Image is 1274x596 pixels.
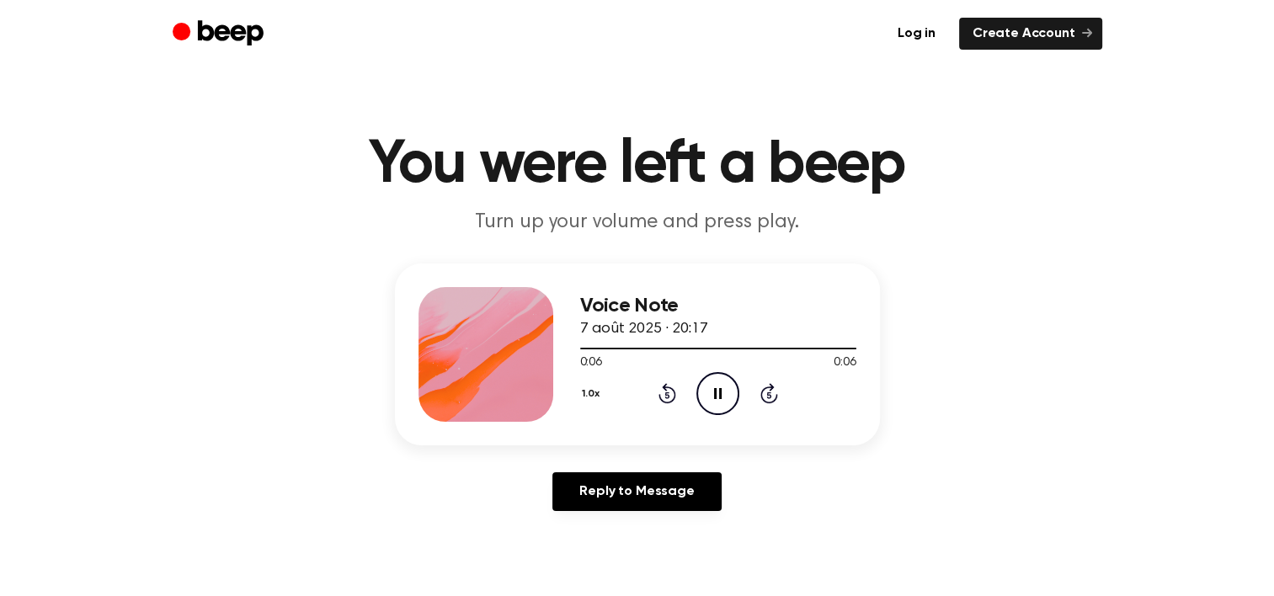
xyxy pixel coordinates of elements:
[580,380,606,408] button: 1.0x
[580,354,602,372] span: 0:06
[884,18,949,50] a: Log in
[834,354,856,372] span: 0:06
[206,135,1069,195] h1: You were left a beep
[580,322,708,337] span: 7 août 2025 · 20:17
[959,18,1102,50] a: Create Account
[552,472,721,511] a: Reply to Message
[173,18,268,51] a: Beep
[580,295,856,317] h3: Voice Note
[314,209,961,237] p: Turn up your volume and press play.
